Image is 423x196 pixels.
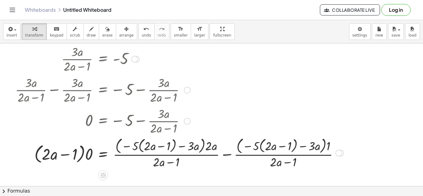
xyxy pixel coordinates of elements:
[7,5,17,15] button: Toggle navigation
[210,23,234,40] button: fullscreen
[154,23,169,40] button: redoredo
[191,23,208,40] button: format_sizelarger
[158,33,166,37] span: redo
[22,23,47,40] button: transform
[46,23,67,40] button: keyboardkeypad
[25,33,43,37] span: transform
[67,23,84,40] button: scrub
[7,33,17,37] span: insert
[375,33,383,37] span: new
[50,33,63,37] span: keypad
[98,170,108,180] div: Apply the same math to both sides of the equation
[87,33,96,37] span: draw
[159,25,165,33] i: redo
[116,23,137,40] button: arrange
[349,23,371,40] button: settings
[194,33,205,37] span: larger
[352,33,367,37] span: settings
[102,33,112,37] span: erase
[372,23,387,40] button: new
[391,33,400,37] span: save
[138,23,155,40] button: undoundo
[174,33,188,37] span: smaller
[142,33,151,37] span: undo
[325,7,375,13] span: Collaborate Live
[99,23,116,40] button: erase
[25,7,56,13] a: Whiteboards
[388,23,404,40] button: save
[54,25,59,33] i: keyboard
[178,25,184,33] i: format_size
[143,25,149,33] i: undo
[213,33,231,37] span: fullscreen
[381,4,411,16] button: Log in
[408,33,416,37] span: load
[119,33,134,37] span: arrange
[83,23,99,40] button: draw
[405,23,420,40] button: load
[197,25,203,33] i: format_size
[320,4,380,15] button: Collaborate Live
[171,23,191,40] button: format_sizesmaller
[3,23,20,40] button: insert
[70,33,80,37] span: scrub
